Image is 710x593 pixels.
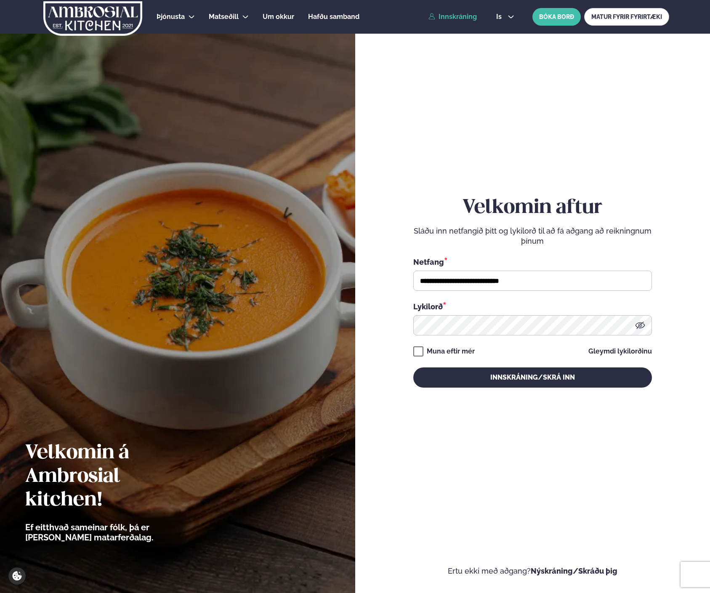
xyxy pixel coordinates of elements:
span: Þjónusta [157,13,185,21]
p: Ertu ekki með aðgang? [380,566,685,576]
h2: Velkomin aftur [413,196,652,220]
a: Hafðu samband [308,12,359,22]
a: Matseðill [209,12,239,22]
span: is [496,13,504,20]
a: Um okkur [263,12,294,22]
a: Cookie settings [8,567,26,585]
a: Þjónusta [157,12,185,22]
button: BÓKA BORÐ [532,8,581,26]
img: logo [43,1,143,36]
div: Lykilorð [413,301,652,312]
p: Ef eitthvað sameinar fólk, þá er [PERSON_NAME] matarferðalag. [25,522,200,542]
h2: Velkomin á Ambrosial kitchen! [25,441,200,512]
a: Nýskráning/Skráðu þig [531,566,617,575]
span: Matseðill [209,13,239,21]
a: Innskráning [428,13,477,21]
span: Um okkur [263,13,294,21]
span: Hafðu samband [308,13,359,21]
a: MATUR FYRIR FYRIRTÆKI [584,8,669,26]
div: Netfang [413,256,652,267]
button: Innskráning/Skrá inn [413,367,652,388]
a: Gleymdi lykilorðinu [588,348,652,355]
p: Sláðu inn netfangið þitt og lykilorð til að fá aðgang að reikningnum þínum [413,226,652,246]
button: is [489,13,521,20]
